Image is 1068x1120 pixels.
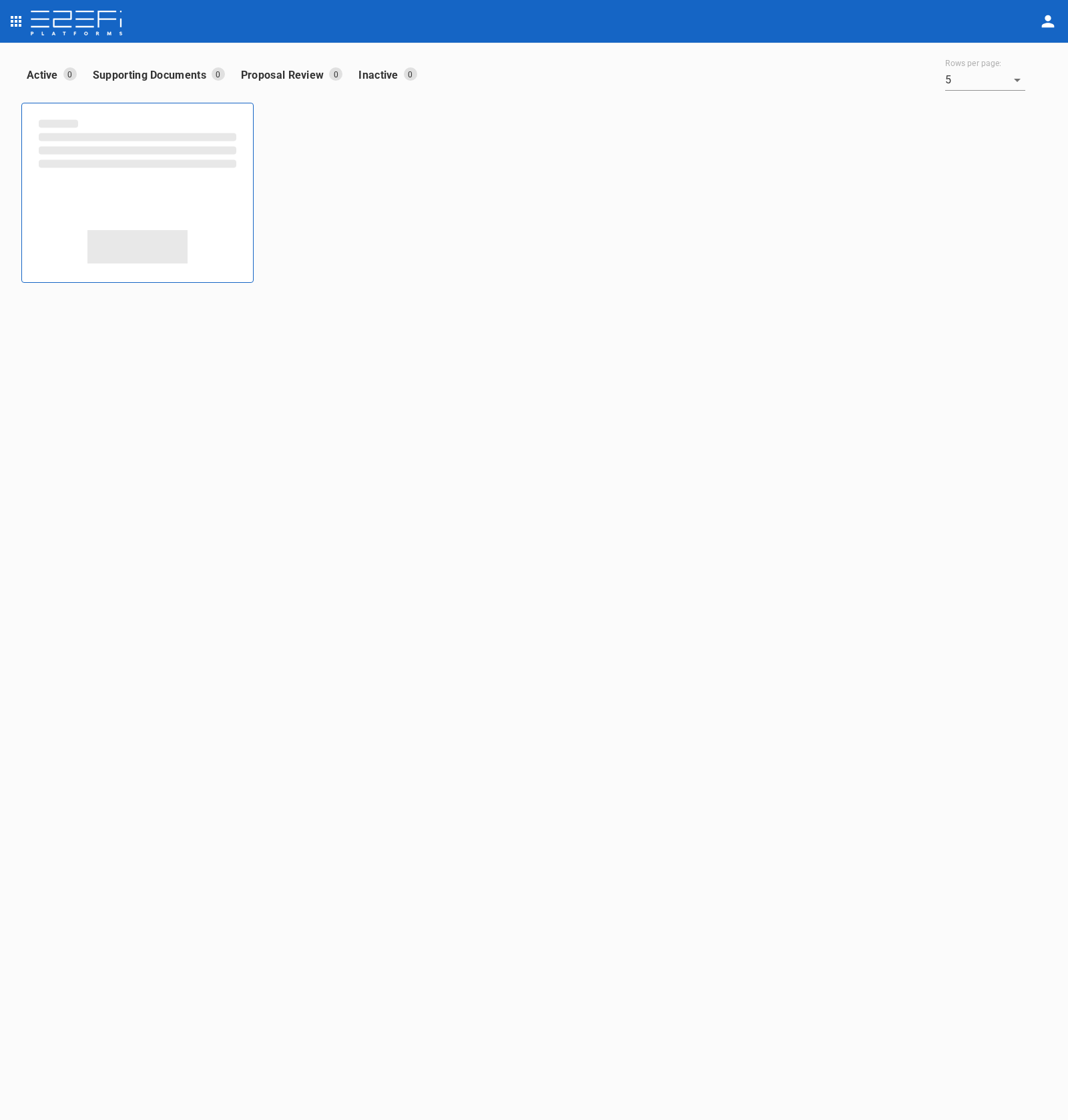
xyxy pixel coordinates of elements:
[358,67,403,83] p: Inactive
[93,67,212,83] p: Supporting Documents
[63,67,77,81] p: 0
[241,67,330,83] p: Proposal Review
[945,58,1001,69] label: Rows per page:
[404,67,417,81] p: 0
[945,69,1025,91] div: 5
[27,67,63,83] p: Active
[212,67,225,81] p: 0
[329,67,342,81] p: 0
